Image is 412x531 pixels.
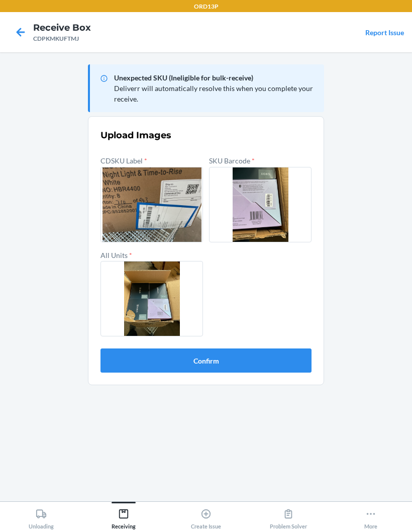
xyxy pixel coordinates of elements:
[100,348,312,373] button: Confirm
[112,504,136,529] div: Receiving
[191,504,221,529] div: Create Issue
[165,502,247,529] button: Create Issue
[100,129,312,142] h3: Upload Images
[209,156,255,165] label: SKU Barcode
[100,156,147,165] label: CDSKU Label
[270,504,307,529] div: Problem Solver
[365,28,404,37] a: Report Issue
[29,504,54,529] div: Unloading
[330,502,412,529] button: More
[33,21,91,34] h4: Receive Box
[364,504,377,529] div: More
[114,83,316,104] p: Deliverr will automatically resolve this when you complete your receive.
[194,2,219,11] p: ORD13P
[82,502,165,529] button: Receiving
[114,72,316,83] p: Unexpected SKU (Ineligible for bulk-receive)
[100,251,132,259] label: All Units
[33,34,91,43] div: CDPKMKUFTMJ
[247,502,330,529] button: Problem Solver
